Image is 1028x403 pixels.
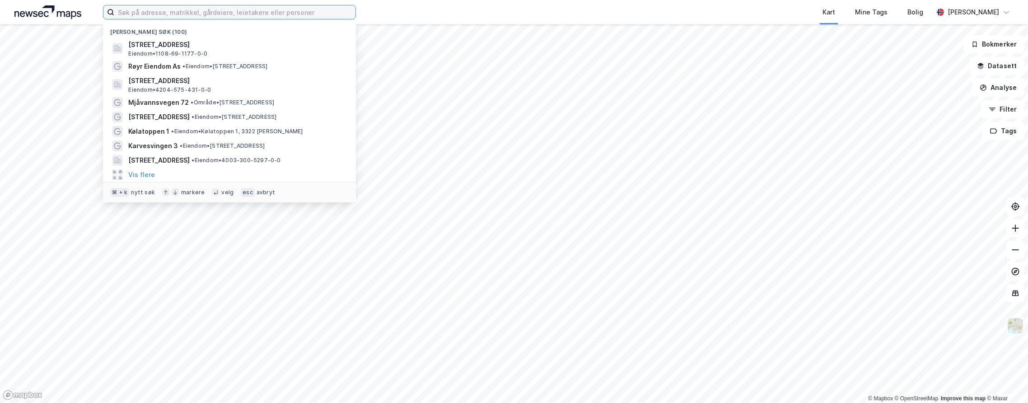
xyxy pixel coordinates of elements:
[128,50,207,57] span: Eiendom • 1108-69-1177-0-0
[103,21,356,37] div: [PERSON_NAME] søk (100)
[948,7,999,18] div: [PERSON_NAME]
[182,63,267,70] span: Eiendom • [STREET_ADDRESS]
[941,395,986,402] a: Improve this map
[868,395,893,402] a: Mapbox
[191,99,274,106] span: Område • [STREET_ADDRESS]
[131,189,155,196] div: nytt søk
[128,169,155,180] button: Vis flere
[191,99,193,106] span: •
[114,5,355,19] input: Søk på adresse, matrikkel, gårdeiere, leietakere eller personer
[171,128,303,135] span: Eiendom • Kølatoppen 1, 3322 [PERSON_NAME]
[128,97,189,108] span: Mjåvannsvegen 72
[128,75,345,86] span: [STREET_ADDRESS]
[983,360,1028,403] iframe: Chat Widget
[895,395,939,402] a: OpenStreetMap
[3,390,42,400] a: Mapbox homepage
[257,189,275,196] div: avbryt
[182,63,185,70] span: •
[110,188,129,197] div: ⌘ + k
[14,5,81,19] img: logo.a4113a55bc3d86da70a041830d287a7e.svg
[192,113,194,120] span: •
[180,142,265,150] span: Eiendom • [STREET_ADDRESS]
[969,57,1024,75] button: Datasett
[128,126,169,137] span: Kølatoppen 1
[192,157,280,164] span: Eiendom • 4003-300-5297-0-0
[128,155,190,166] span: [STREET_ADDRESS]
[981,100,1024,118] button: Filter
[855,7,888,18] div: Mine Tags
[983,360,1028,403] div: Kontrollprogram for chat
[972,79,1024,97] button: Analyse
[128,86,211,94] span: Eiendom • 4204-575-431-0-0
[192,157,194,164] span: •
[128,141,178,151] span: Karvesvingen 3
[128,61,181,72] span: Røyr Eiendom As
[822,7,835,18] div: Kart
[982,122,1024,140] button: Tags
[181,189,205,196] div: markere
[128,112,190,122] span: [STREET_ADDRESS]
[963,35,1024,53] button: Bokmerker
[192,113,276,121] span: Eiendom • [STREET_ADDRESS]
[180,142,182,149] span: •
[171,128,174,135] span: •
[128,39,345,50] span: [STREET_ADDRESS]
[241,188,255,197] div: esc
[1007,317,1024,334] img: Z
[221,189,234,196] div: velg
[907,7,923,18] div: Bolig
